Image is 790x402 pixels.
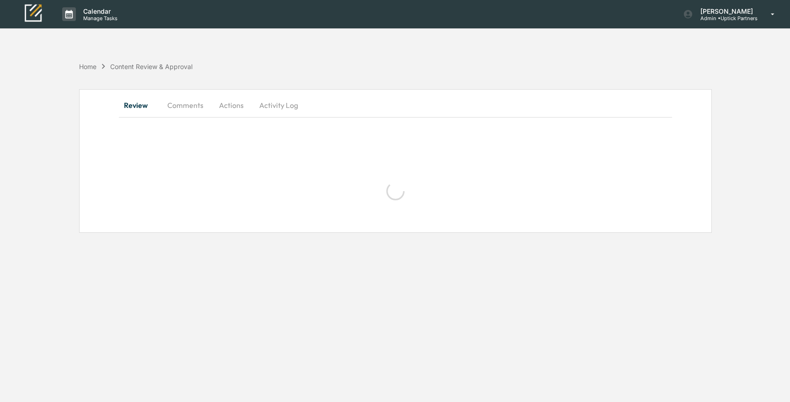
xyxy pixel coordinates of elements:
p: Calendar [76,7,122,15]
button: Review [119,94,160,116]
button: Actions [211,94,252,116]
div: Home [79,63,96,70]
div: secondary tabs example [119,94,672,116]
button: Comments [160,94,211,116]
img: logo [22,3,44,25]
p: [PERSON_NAME] [693,7,758,15]
button: Activity Log [252,94,305,116]
p: Admin • Uptick Partners [693,15,758,21]
p: Manage Tasks [76,15,122,21]
div: Content Review & Approval [110,63,192,70]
